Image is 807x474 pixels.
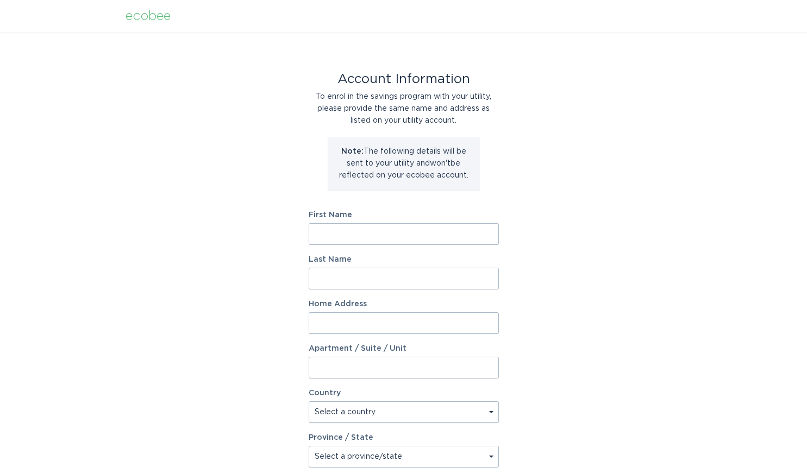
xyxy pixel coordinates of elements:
[309,73,499,85] div: Account Information
[309,345,499,352] label: Apartment / Suite / Unit
[309,389,341,397] label: Country
[309,256,499,263] label: Last Name
[341,148,364,155] strong: Note:
[309,434,373,441] label: Province / State
[309,211,499,219] label: First Name
[309,91,499,127] div: To enrol in the savings program with your utility, please provide the same name and address as li...
[309,300,499,308] label: Home Address
[336,146,472,181] p: The following details will be sent to your utility and won't be reflected on your ecobee account.
[126,10,171,22] div: ecobee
